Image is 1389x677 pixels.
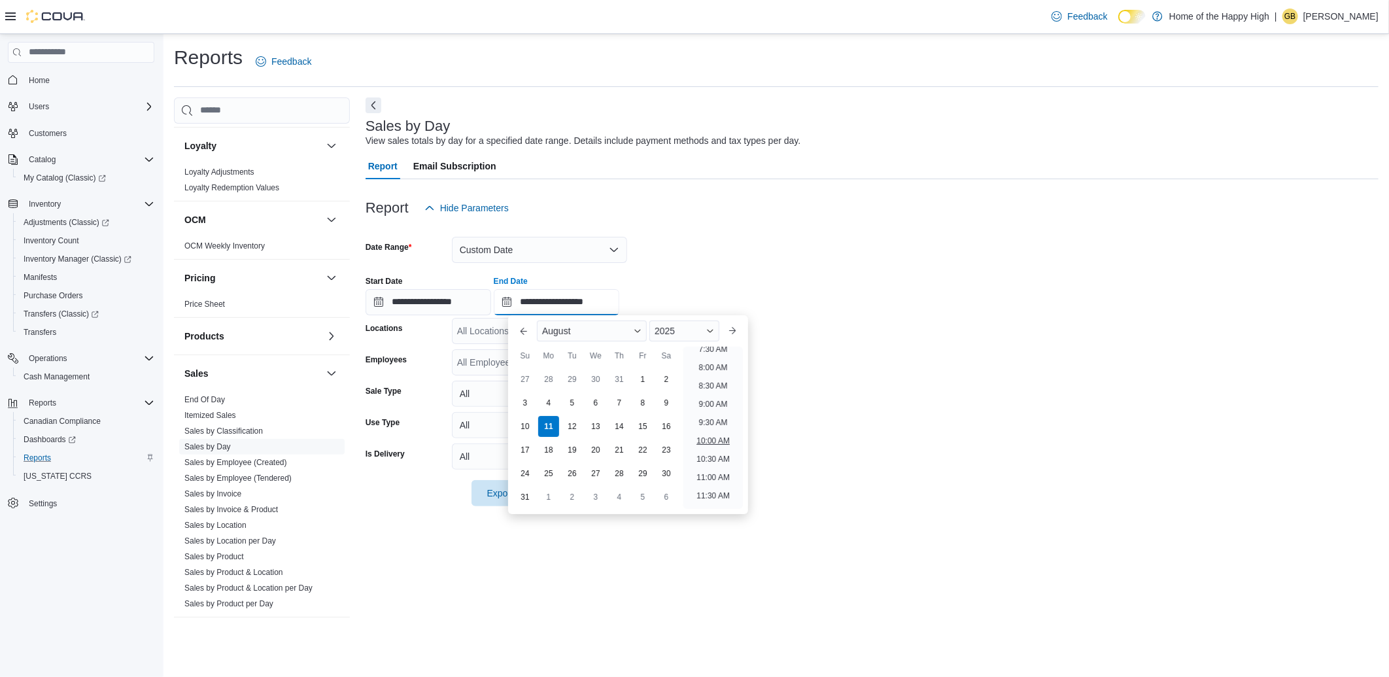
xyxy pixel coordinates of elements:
[694,396,733,412] li: 9:00 AM
[366,118,451,134] h3: Sales by Day
[29,498,57,509] span: Settings
[8,65,154,547] nav: Complex example
[585,345,606,366] div: We
[174,296,350,317] div: Pricing
[3,71,160,90] button: Home
[184,271,215,285] h3: Pricing
[1169,9,1269,24] p: Home of the Happy High
[24,72,154,88] span: Home
[24,196,66,212] button: Inventory
[184,583,313,593] a: Sales by Product & Location per Day
[472,480,545,506] button: Export
[3,394,160,412] button: Reports
[184,241,265,251] span: OCM Weekly Inventory
[585,463,606,484] div: day-27
[1118,10,1146,24] input: Dark Mode
[691,451,735,467] li: 10:30 AM
[691,488,735,504] li: 11:30 AM
[324,212,339,228] button: OCM
[13,169,160,187] a: My Catalog (Classic)
[13,430,160,449] a: Dashboards
[513,321,534,341] button: Previous Month
[655,326,675,336] span: 2025
[271,55,311,68] span: Feedback
[515,345,536,366] div: Su
[184,536,276,546] a: Sales by Location per Day
[324,328,339,344] button: Products
[585,487,606,508] div: day-3
[18,251,154,267] span: Inventory Manager (Classic)
[538,440,559,460] div: day-18
[184,426,263,436] a: Sales by Classification
[13,268,160,286] button: Manifests
[562,392,583,413] div: day-5
[184,395,225,404] a: End Of Day
[184,367,321,380] button: Sales
[632,440,653,460] div: day-22
[656,487,677,508] div: day-6
[538,369,559,390] div: day-28
[24,496,62,512] a: Settings
[1046,3,1112,29] a: Feedback
[609,392,630,413] div: day-7
[13,213,160,232] a: Adjustments (Classic)
[562,463,583,484] div: day-26
[24,235,79,246] span: Inventory Count
[18,288,154,304] span: Purchase Orders
[184,520,247,530] span: Sales by Location
[609,440,630,460] div: day-21
[29,75,50,86] span: Home
[656,440,677,460] div: day-23
[184,241,265,251] a: OCM Weekly Inventory
[29,353,67,364] span: Operations
[184,629,321,642] button: Taxes
[18,170,154,186] span: My Catalog (Classic)
[452,412,627,438] button: All
[18,306,104,322] a: Transfers (Classic)
[515,416,536,437] div: day-10
[29,101,49,112] span: Users
[13,449,160,467] button: Reports
[184,629,210,642] h3: Taxes
[538,392,559,413] div: day-4
[3,124,160,143] button: Customers
[24,99,54,114] button: Users
[683,347,743,509] ul: Time
[722,321,743,341] button: Next month
[24,471,92,481] span: [US_STATE] CCRS
[13,250,160,268] a: Inventory Manager (Classic)
[368,153,398,179] span: Report
[24,495,154,511] span: Settings
[3,150,160,169] button: Catalog
[24,254,131,264] span: Inventory Manager (Classic)
[632,392,653,413] div: day-8
[24,372,90,382] span: Cash Management
[184,330,321,343] button: Products
[184,330,224,343] h3: Products
[538,487,559,508] div: day-1
[13,305,160,323] a: Transfers (Classic)
[184,457,287,468] span: Sales by Employee (Created)
[691,470,735,485] li: 11:00 AM
[632,487,653,508] div: day-5
[174,238,350,259] div: OCM
[250,48,317,75] a: Feedback
[1275,9,1277,24] p: |
[184,213,206,226] h3: OCM
[452,237,627,263] button: Custom Date
[184,552,244,561] a: Sales by Product
[24,73,55,88] a: Home
[694,360,733,375] li: 8:00 AM
[24,152,154,167] span: Catalog
[24,434,76,445] span: Dashboards
[18,233,154,249] span: Inventory Count
[24,453,51,463] span: Reports
[184,139,321,152] button: Loyalty
[174,392,350,617] div: Sales
[24,327,56,338] span: Transfers
[366,417,400,428] label: Use Type
[184,167,254,177] a: Loyalty Adjustments
[174,44,243,71] h1: Reports
[29,154,56,165] span: Catalog
[184,442,231,451] a: Sales by Day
